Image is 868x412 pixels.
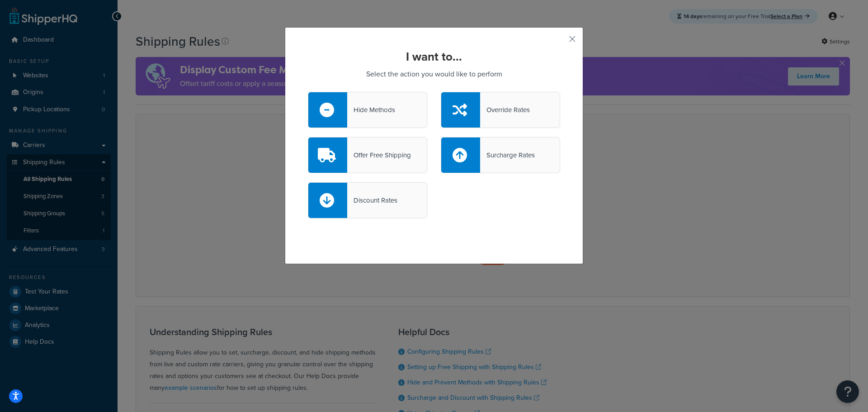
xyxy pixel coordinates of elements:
[480,104,530,116] div: Override Rates
[347,104,395,116] div: Hide Methods
[347,149,411,161] div: Offer Free Shipping
[480,149,535,161] div: Surcharge Rates
[308,68,560,81] p: Select the action you would like to perform
[406,48,462,65] strong: I want to...
[347,194,397,207] div: Discount Rates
